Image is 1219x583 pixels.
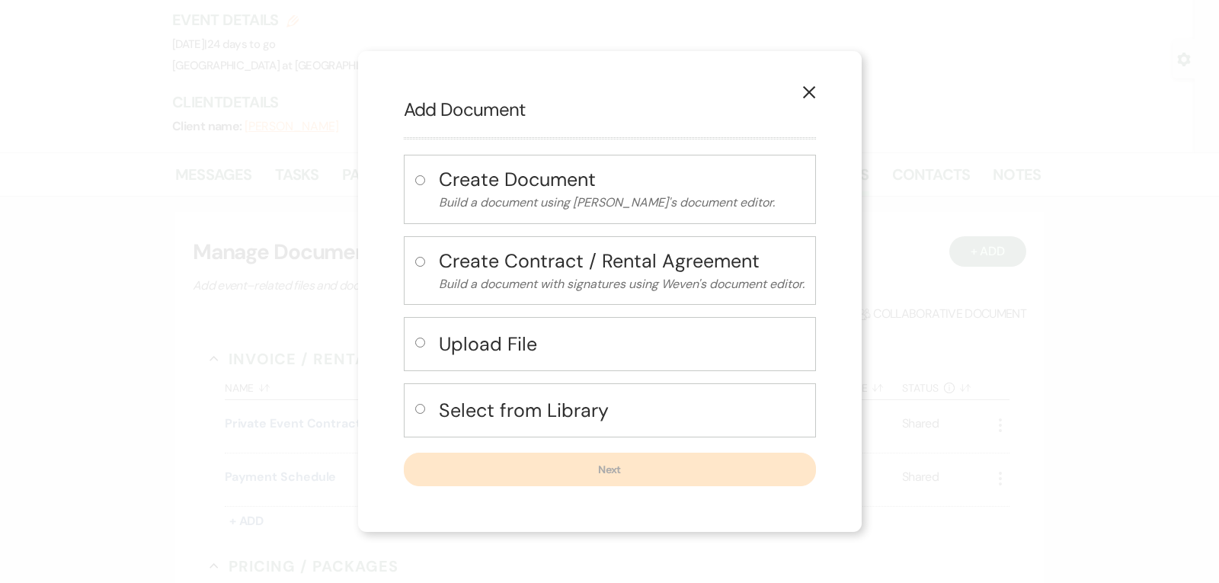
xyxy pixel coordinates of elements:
[439,166,805,193] h4: Create Document
[439,397,805,424] h4: Select from Library
[439,248,805,294] button: Create Contract / Rental AgreementBuild a document with signatures using Weven's document editor.
[439,274,805,294] p: Build a document with signatures using Weven's document editor.
[439,166,805,213] button: Create DocumentBuild a document using [PERSON_NAME]'s document editor.
[439,193,805,213] p: Build a document using [PERSON_NAME]'s document editor.
[404,97,816,123] h2: Add Document
[439,248,805,274] h4: Create Contract / Rental Agreement
[439,331,805,357] h4: Upload File
[439,395,805,426] button: Select from Library
[404,453,816,486] button: Next
[439,328,805,360] button: Upload File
